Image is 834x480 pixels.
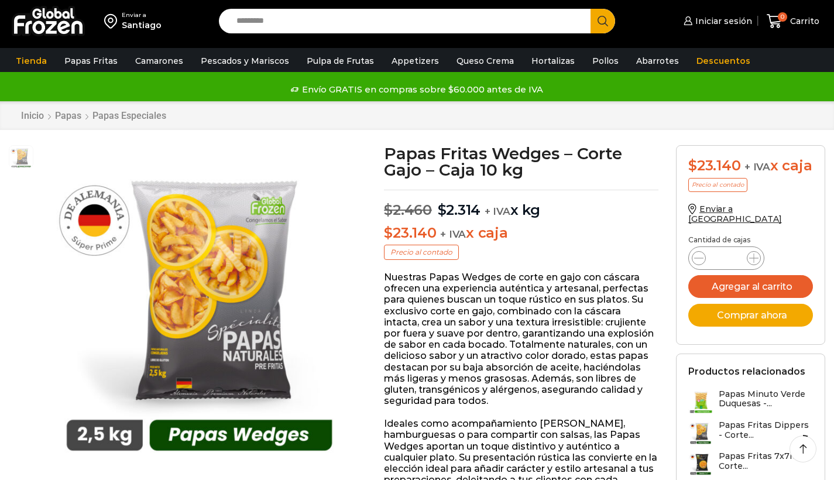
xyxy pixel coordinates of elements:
a: Papas Fritas Dippers - Corte... [688,420,813,445]
div: Enviar a [122,11,162,19]
input: Product quantity [715,250,737,266]
p: Nuestras Papas Wedges de corte en gajo con cáscara ofrecen una experiencia auténtica y artesanal,... [384,272,658,406]
a: Descuentos [691,50,756,72]
span: + IVA [744,161,770,173]
a: Pulpa de Frutas [301,50,380,72]
h3: Papas Fritas Dippers - Corte... [719,420,813,440]
a: Iniciar sesión [681,9,752,33]
img: address-field-icon.svg [104,11,122,31]
span: papas-wedges [9,146,33,169]
div: x caja [688,157,813,174]
a: Appetizers [386,50,445,72]
a: Papas Minuto Verde Duquesas -... [688,389,813,414]
a: Tienda [10,50,53,72]
p: Precio al contado [384,245,459,260]
span: + IVA [485,205,510,217]
a: Papas Fritas [59,50,123,72]
span: $ [438,201,447,218]
img: papas-wedges [39,145,359,465]
span: Iniciar sesión [692,15,752,27]
p: Precio al contado [688,178,747,192]
span: 0 [778,12,787,22]
nav: Breadcrumb [20,110,167,121]
span: Carrito [787,15,819,27]
a: Pescados y Mariscos [195,50,295,72]
a: Inicio [20,110,44,121]
span: $ [688,157,697,174]
p: Cantidad de cajas [688,236,813,244]
h3: Papas Fritas 7x7mm - Corte... [719,451,813,471]
span: $ [384,224,393,241]
a: Camarones [129,50,189,72]
h3: Papas Minuto Verde Duquesas -... [719,389,813,409]
a: Papas Fritas 7x7mm - Corte... [688,451,813,476]
a: Abarrotes [630,50,685,72]
h1: Papas Fritas Wedges – Corte Gajo – Caja 10 kg [384,145,658,178]
button: Agregar al carrito [688,275,813,298]
bdi: 23.140 [384,224,436,241]
bdi: 2.460 [384,201,432,218]
div: 1 / 3 [39,145,359,465]
a: 0 Carrito [764,8,822,35]
a: Papas Especiales [92,110,167,121]
a: Hortalizas [526,50,581,72]
a: Papas [54,110,82,121]
span: + IVA [440,228,466,240]
button: Search button [591,9,615,33]
a: Pollos [586,50,624,72]
p: x kg [384,190,658,219]
a: Queso Crema [451,50,520,72]
p: x caja [384,225,658,242]
a: Enviar a [GEOGRAPHIC_DATA] [688,204,782,224]
span: $ [384,201,393,218]
button: Comprar ahora [688,304,813,327]
h2: Productos relacionados [688,366,805,377]
bdi: 2.314 [438,201,481,218]
bdi: 23.140 [688,157,740,174]
div: Santiago [122,19,162,31]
